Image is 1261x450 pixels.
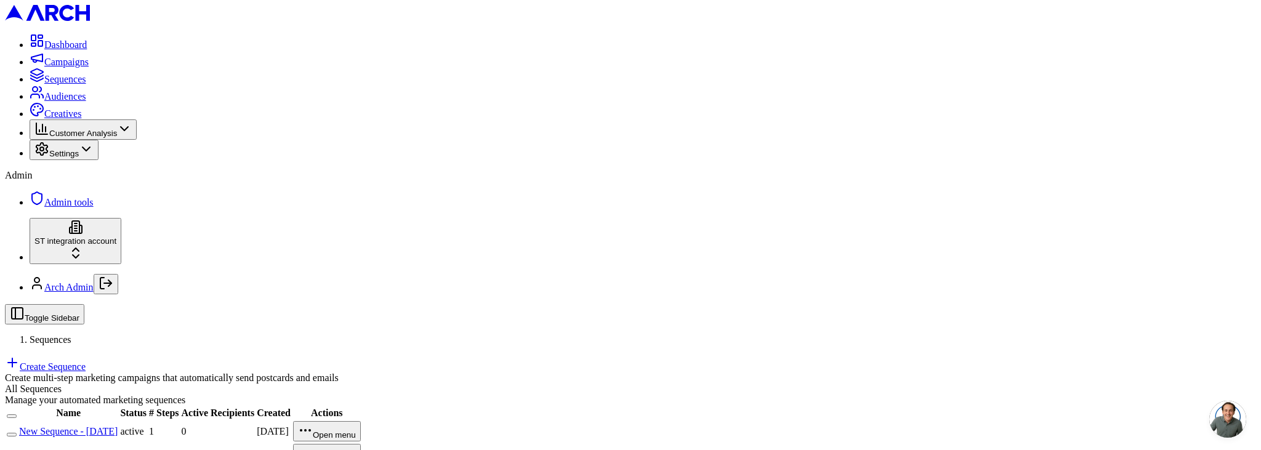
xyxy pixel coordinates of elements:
[5,384,1256,395] div: All Sequences
[30,119,137,140] button: Customer Analysis
[30,39,87,50] a: Dashboard
[30,91,86,102] a: Audiences
[256,407,291,419] th: Created
[148,420,179,442] td: 1
[5,334,1256,345] nav: breadcrumb
[5,170,1256,181] div: Admin
[119,407,147,419] th: Status
[30,140,99,160] button: Settings
[44,57,89,67] span: Campaigns
[44,91,86,102] span: Audiences
[49,149,79,158] span: Settings
[44,282,94,292] a: Arch Admin
[94,274,118,294] button: Log out
[5,304,84,324] button: Toggle Sidebar
[25,313,79,323] span: Toggle Sidebar
[18,407,118,419] th: Name
[30,197,94,207] a: Admin tools
[49,129,117,138] span: Customer Analysis
[44,197,94,207] span: Admin tools
[181,420,256,442] td: 0
[148,407,179,419] th: # Steps
[30,74,86,84] a: Sequences
[120,426,147,437] div: active
[44,74,86,84] span: Sequences
[34,236,116,246] span: ST integration account
[30,218,121,264] button: ST integration account
[5,372,1256,384] div: Create multi-step marketing campaigns that automatically send postcards and emails
[256,420,291,442] td: [DATE]
[313,430,356,440] span: Open menu
[181,407,256,419] th: Active Recipients
[19,426,118,436] a: New Sequence - [DATE]
[5,361,86,372] a: Create Sequence
[293,421,361,441] button: Open menu
[1209,401,1246,438] a: Open chat
[44,108,81,119] span: Creatives
[5,395,1256,406] div: Manage your automated marketing sequences
[30,334,71,345] span: Sequences
[44,39,87,50] span: Dashboard
[292,407,361,419] th: Actions
[30,57,89,67] a: Campaigns
[30,108,81,119] a: Creatives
